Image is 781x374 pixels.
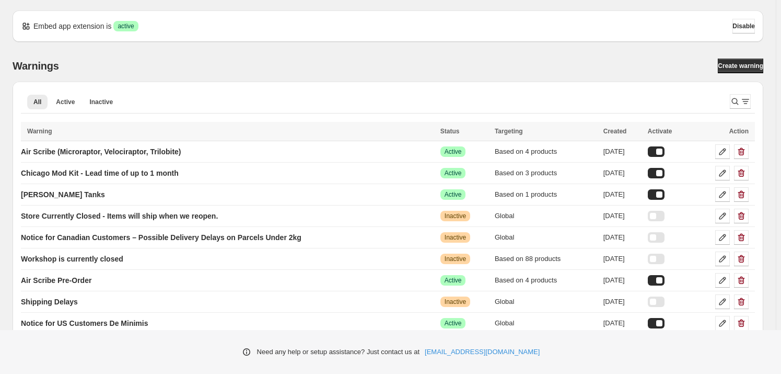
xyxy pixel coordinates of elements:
[21,189,105,200] p: [PERSON_NAME] Tanks
[603,146,642,157] div: [DATE]
[495,318,597,328] div: Global
[445,190,462,199] span: Active
[603,275,642,286] div: [DATE]
[21,143,181,160] a: Air Scribe (Microraptor, Velociraptor, Trilobite)
[21,186,105,203] a: [PERSON_NAME] Tanks
[21,229,301,246] a: Notice for Canadian Customers – Possible Delivery Delays on Parcels Under 2kg
[89,98,113,106] span: Inactive
[603,232,642,243] div: [DATE]
[495,168,597,178] div: Based on 3 products
[603,297,642,307] div: [DATE]
[718,62,763,70] span: Create warning
[21,254,123,264] p: Workshop is currently closed
[603,168,642,178] div: [DATE]
[445,233,466,242] span: Inactive
[495,189,597,200] div: Based on 1 products
[21,318,148,328] p: Notice for US Customers De Minimis
[21,211,218,221] p: Store Currently Closed - Items will ship when we reopen.
[718,59,763,73] a: Create warning
[445,319,462,327] span: Active
[648,128,672,135] span: Activate
[425,347,540,357] a: [EMAIL_ADDRESS][DOMAIN_NAME]
[21,146,181,157] p: Air Scribe (Microraptor, Velociraptor, Trilobite)
[495,211,597,221] div: Global
[603,128,627,135] span: Created
[495,146,597,157] div: Based on 4 products
[495,254,597,264] div: Based on 88 products
[13,60,59,72] h2: Warnings
[730,94,751,109] button: Search and filter results
[732,22,755,30] span: Disable
[603,211,642,221] div: [DATE]
[27,128,52,135] span: Warning
[729,128,749,135] span: Action
[445,255,466,263] span: Inactive
[603,318,642,328] div: [DATE]
[445,169,462,177] span: Active
[21,232,301,243] p: Notice for Canadian Customers – Possible Delivery Delays on Parcels Under 2kg
[495,128,523,135] span: Targeting
[445,276,462,285] span: Active
[21,275,91,286] p: Air Scribe Pre-Order
[21,208,218,224] a: Store Currently Closed - Items will ship when we reopen.
[21,293,78,310] a: Shipping Delays
[33,98,41,106] span: All
[21,168,179,178] p: Chicago Mod Kit - Lead time of up to 1 month
[21,165,179,182] a: Chicago Mod Kit - Lead time of up to 1 month
[21,315,148,332] a: Notice for US Customers De Minimis
[603,254,642,264] div: [DATE]
[495,275,597,286] div: Based on 4 products
[56,98,75,106] span: Active
[495,232,597,243] div: Global
[21,251,123,267] a: Workshop is currently closed
[495,297,597,307] div: Global
[440,128,460,135] span: Status
[732,19,755,33] button: Disable
[445,148,462,156] span: Active
[21,297,78,307] p: Shipping Delays
[445,212,466,220] span: Inactive
[21,272,91,289] a: Air Scribe Pre-Order
[33,21,111,31] p: Embed app extension is
[118,22,134,30] span: active
[603,189,642,200] div: [DATE]
[445,298,466,306] span: Inactive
